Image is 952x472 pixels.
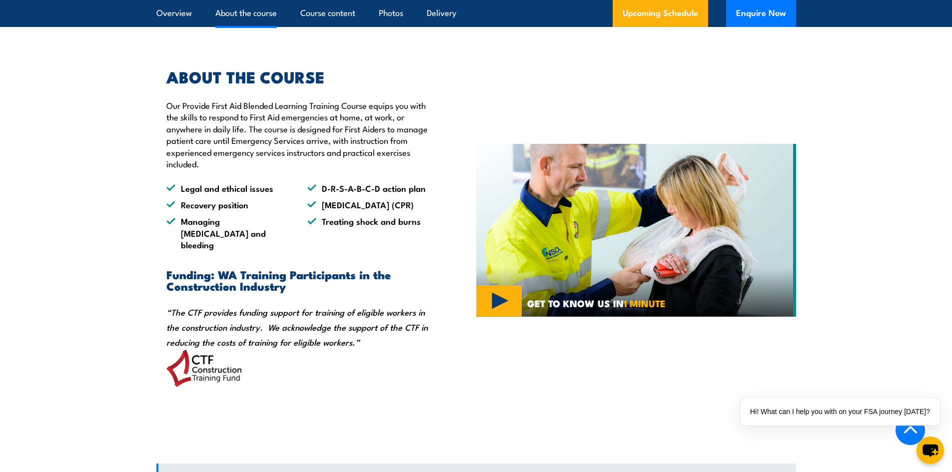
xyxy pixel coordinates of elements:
img: Website Video Tile (2) [476,144,796,317]
h2: ABOUT THE COURSE [166,69,430,83]
h3: Funding: WA Training Participants in the Construction Industry [166,269,430,292]
strong: 1 MINUTE [624,296,666,310]
li: Recovery position [166,199,289,210]
em: “The CTF provides funding support for training of eligible workers in the construction industry. ... [166,306,428,390]
div: Hi! What can I help you with on your FSA journey [DATE]? [740,398,940,426]
li: D-R-S-A-B-C-D action plan [307,182,430,194]
button: chat-button [917,437,944,464]
p: Our Provide First Aid Blended Learning Training Course equips you with the skills to respond to F... [166,99,430,169]
li: Treating shock and burns [307,215,430,250]
li: [MEDICAL_DATA] (CPR) [307,199,430,210]
li: Managing [MEDICAL_DATA] and bleeding [166,215,289,250]
li: Legal and ethical issues [166,182,289,194]
span: GET TO KNOW US IN [527,299,666,308]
